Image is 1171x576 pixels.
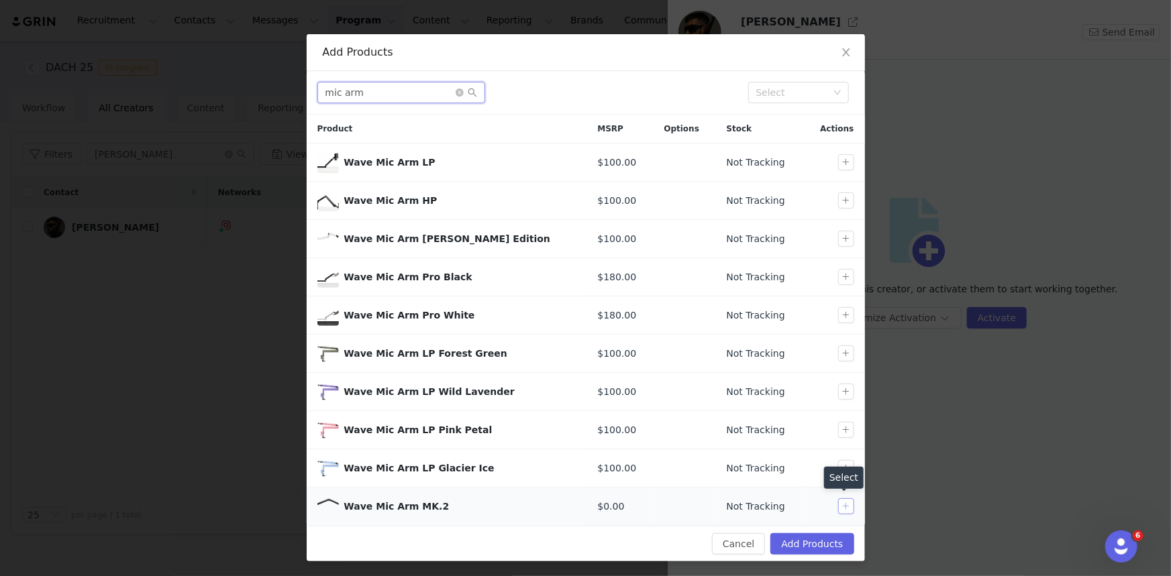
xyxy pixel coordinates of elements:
button: Cancel [712,533,765,555]
div: Wave Mic Arm LP Wild Lavender [344,385,576,399]
span: Wave Mic Arm LP [317,152,339,173]
span: $100.00 [597,385,636,399]
div: Wave Mic Arm LP Forest Green [344,347,576,361]
iframe: Intercom live chat [1105,530,1137,563]
button: Add Products [770,533,854,555]
div: Wave Mic Arm HP [344,194,576,208]
img: 08faa488-d2f6-4451-b1ae-7eba10532b91.png [317,496,339,517]
span: $100.00 [597,194,636,208]
span: $100.00 [597,156,636,170]
div: Select [824,467,864,489]
span: Not Tracking [727,385,785,399]
span: $180.00 [597,270,636,284]
span: Not Tracking [727,232,785,246]
img: 502d7e1c-a94b-4d63-91bf-e0821447b515.png [317,266,339,288]
img: e4d2686e-eda1-49d5-b8fe-9b922e7807ea.jpg [317,190,339,211]
span: Wave Mic Arm LP Pink Petal [317,419,339,441]
i: icon: down [833,89,842,98]
span: Wave Mic Arm LP Glacier Ice [317,457,339,479]
span: $100.00 [597,347,636,361]
span: Not Tracking [727,423,785,437]
i: icon: search [468,88,477,97]
span: Stock [727,123,752,135]
span: $100.00 [597,232,636,246]
div: Wave Mic Arm LP Pink Petal [344,423,576,437]
span: MSRP [597,123,623,135]
span: $100.00 [597,461,636,475]
div: Wave Mic Arm LP Glacier Ice [344,461,576,475]
img: 2945d804-1419-4c0a-b5bb-cb5292159ecf.png [317,457,339,479]
span: Wave Mic Arm LP Wild Lavender [317,381,339,402]
span: Wave Mic Arm LP White Edition [317,228,339,249]
div: Wave Mic Arm Pro White [344,308,576,323]
span: Not Tracking [727,194,785,208]
span: Wave Mic Arm Pro White [317,304,339,326]
img: d925fc42-41c2-462a-93b5-f9ab87d7a1e7.jpg [317,152,339,173]
span: Not Tracking [727,156,785,170]
div: Wave Mic Arm LP [344,156,576,170]
span: Not Tracking [727,308,785,323]
img: 06ddc961-100e-4b2e-a1dc-1df6186661ca.png [317,381,339,402]
i: icon: close [841,47,852,58]
span: Options [664,123,699,135]
img: f86dedc0-6708-45b1-89f7-e17d69e74025.png [317,304,339,326]
span: Not Tracking [727,500,785,514]
span: $180.00 [597,308,636,323]
span: Product [317,123,353,135]
div: Add Products [323,45,849,60]
div: Wave Mic Arm MK.2 [344,500,576,514]
span: $100.00 [597,423,636,437]
button: Close [827,34,865,72]
span: $0.00 [597,500,624,514]
input: Search... [317,82,485,103]
div: Actions [804,115,865,143]
div: Select [756,86,829,99]
span: Not Tracking [727,347,785,361]
span: Not Tracking [727,270,785,284]
span: Wave Mic Arm HP [317,190,339,211]
span: Wave Mic Arm LP Forest Green [317,343,339,364]
span: Wave Mic Arm MK.2 [317,496,339,517]
i: icon: close-circle [456,89,464,97]
span: Wave Mic Arm Pro Black [317,266,339,288]
span: 6 [1133,530,1143,541]
div: Wave Mic Arm Pro Black [344,270,576,284]
img: c470bbb9-e338-4d21-9cb1-d9c4ad7490f6.png [317,228,339,249]
div: Wave Mic Arm [PERSON_NAME] Edition [344,232,576,246]
span: Not Tracking [727,461,785,475]
img: e713a7f6-d65c-4290-99e1-9cad7dc71736.png [317,419,339,441]
img: 5e1228e3-0337-4875-931e-e6b6e5dd01cb.png [317,343,339,364]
